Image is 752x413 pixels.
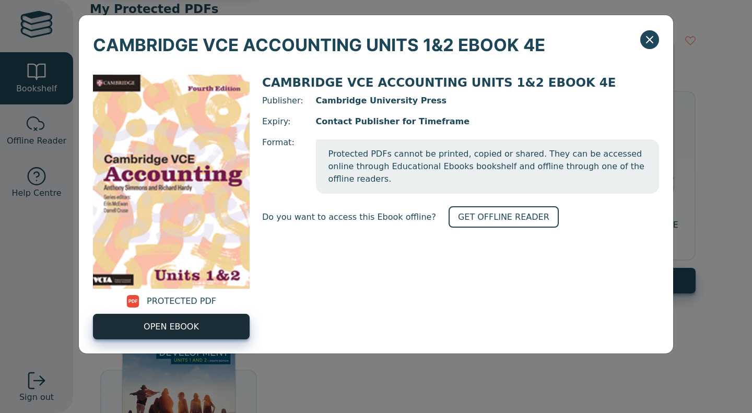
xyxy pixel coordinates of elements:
a: GET OFFLINE READER [449,206,559,228]
span: Expiry: [262,115,303,128]
span: CAMBRIDGE VCE ACCOUNTING UNITS 1&2 EBOOK 4E [262,76,616,89]
img: 2e88cb99-fd25-49f9-b66b-025f91f815bc.png [93,75,250,289]
span: Cambridge University Press [316,95,659,107]
button: Close [640,30,659,49]
a: OPEN EBOOK [93,314,250,339]
div: Do you want to access this Ebook offline? [262,206,659,228]
span: Format: [262,136,303,194]
span: Protected PDFs cannot be printed, copied or shared. They can be accessed online through Education... [316,139,659,194]
img: pdf.svg [126,295,139,308]
span: PROTECTED PDF [147,295,216,308]
span: Contact Publisher for Timeframe [316,115,659,128]
span: OPEN EBOOK [144,321,199,333]
span: Publisher: [262,95,303,107]
span: CAMBRIDGE VCE ACCOUNTING UNITS 1&2 EBOOK 4E [93,29,545,61]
